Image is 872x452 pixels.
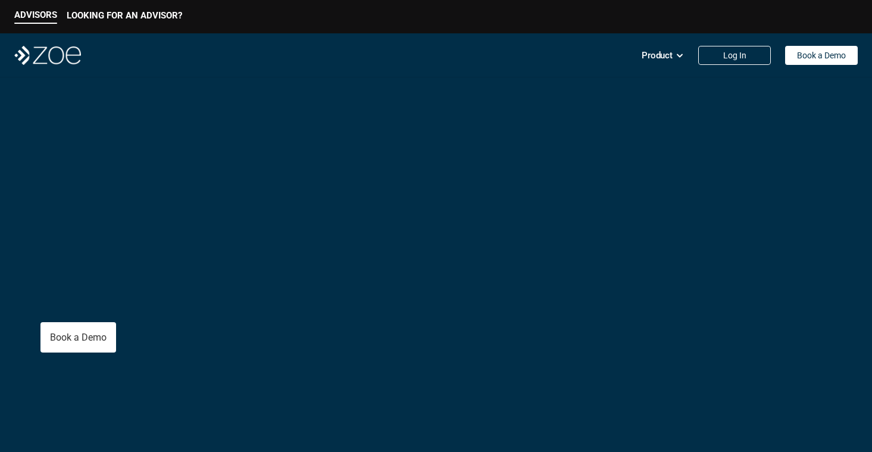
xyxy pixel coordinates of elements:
[67,10,182,21] p: LOOKING FOR AN ADVISOR?
[797,51,846,61] p: Book a Demo
[449,412,780,418] em: The information in the visuals above is for illustrative purposes only and does not represent an ...
[83,286,374,303] strong: personalized investment management at scale
[698,46,771,65] a: Log In
[785,46,858,65] a: Book a Demo
[40,164,315,204] p: Give Your
[642,46,673,64] p: Product
[723,51,746,61] p: Log In
[40,204,315,250] p: Clients
[233,201,245,253] span: .
[150,201,233,253] span: More
[50,332,107,343] p: Book a Demo
[40,322,116,353] a: Book a Demo
[14,10,57,20] p: ADVISORS
[40,269,398,304] p: The all-in-one wealth platform empowering RIAs to deliver .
